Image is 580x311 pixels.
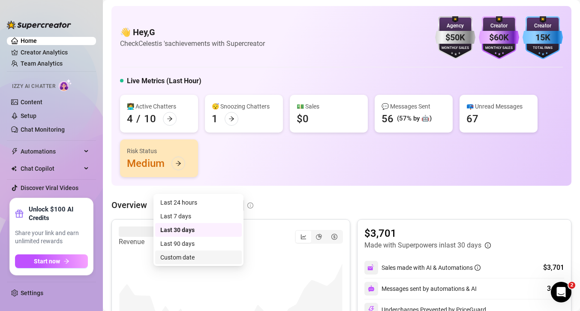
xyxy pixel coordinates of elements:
div: Custom date [155,251,242,264]
div: 1 [212,112,218,126]
span: gift [15,209,24,218]
a: Team Analytics [21,60,63,67]
div: Sales made with AI & Automations [382,263,481,272]
div: 📪 Unread Messages [466,102,531,111]
div: 56 [382,112,394,126]
span: info-circle [485,242,491,248]
div: 💬 Messages Sent [382,102,446,111]
div: Creator [479,22,519,30]
img: blue-badge-DgoSNQY1.svg [523,16,563,59]
div: 💵 Sales [297,102,361,111]
span: arrow-right [167,116,173,122]
a: Setup [21,112,36,119]
button: Start nowarrow-right [15,254,88,268]
article: Overview [111,199,147,211]
a: Home [21,37,37,44]
div: $50K [435,31,475,44]
div: Last 24 hours [155,196,242,209]
img: Chat Copilot [11,166,17,172]
div: Monthly Sales [435,45,475,51]
div: Last 30 days [155,223,242,237]
span: arrow-right [63,258,69,264]
img: logo-BBDzfeDw.svg [7,21,71,29]
div: Last 7 days [160,211,237,221]
span: info-circle [475,265,481,271]
span: arrow-right [175,160,181,166]
span: Start now [34,258,60,265]
span: arrow-right [228,116,234,122]
article: Check Celestis 's achievements with Supercreator [120,38,265,49]
div: Last 7 days [155,209,242,223]
div: $60K [479,31,519,44]
a: Discover Viral Videos [21,184,78,191]
img: AI Chatter [59,79,72,91]
div: Total Fans [523,45,563,51]
div: 😴 Snoozing Chatters [212,102,276,111]
div: 10 [144,112,156,126]
div: Risk Status [127,146,191,156]
div: 4 [127,112,133,126]
div: Custom date [160,253,237,262]
div: 67 [466,112,478,126]
img: svg%3e [368,285,375,292]
span: Share your link and earn unlimited rewards [15,229,88,246]
span: thunderbolt [11,148,18,155]
div: Last 90 days [155,237,242,251]
iframe: Intercom live chat [551,282,571,302]
article: Revenue [119,237,170,247]
div: 15K [523,31,563,44]
h5: Live Metrics (Last Hour) [127,76,201,86]
span: line-chart [301,234,307,240]
div: Creator [523,22,563,30]
div: (57% by 🤖) [397,114,432,124]
div: $0 [297,112,309,126]
h4: 👋 Hey, G [120,26,265,38]
span: Chat Copilot [21,162,81,175]
article: $3,701 [364,226,491,240]
a: Creator Analytics [21,45,89,59]
span: 2 [568,282,575,289]
span: pie-chart [316,234,322,240]
div: segmented control [295,230,343,244]
a: Content [21,99,42,106]
span: info-circle [247,202,253,208]
div: Messages sent by automations & AI [364,282,477,296]
a: Chat Monitoring [21,126,65,133]
div: $3,701 [543,263,564,273]
article: Made with Superpowers in last 30 days [364,240,481,251]
div: Last 30 days [160,225,237,235]
div: Monthly Sales [479,45,519,51]
strong: Unlock $100 AI Credits [29,205,88,222]
a: Settings [21,290,43,296]
div: 👩‍💻 Active Chatters [127,102,191,111]
span: dollar-circle [331,234,337,240]
span: Izzy AI Chatter [12,82,55,91]
div: 3,235 [547,284,564,294]
img: purple-badge-B9DA21FR.svg [479,16,519,59]
div: Last 90 days [160,239,237,248]
img: svg%3e [367,264,375,272]
img: silver-badge-roxG0hHS.svg [435,16,475,59]
div: Agency [435,22,475,30]
div: Last 24 hours [160,198,237,207]
span: Automations [21,145,81,158]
